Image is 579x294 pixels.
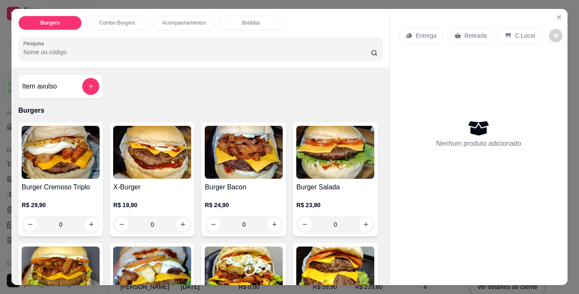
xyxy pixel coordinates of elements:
[18,105,382,116] p: Burgers
[99,19,135,26] p: Combo Burgers
[205,201,283,209] p: R$ 24,90
[113,201,191,209] p: R$ 19,90
[436,139,521,149] p: Nenhum produto adicionado
[296,201,374,209] p: R$ 23,90
[22,201,100,209] p: R$ 29,90
[82,78,99,95] button: add-separate-item
[22,126,100,179] img: product-image
[113,126,191,179] img: product-image
[552,11,566,24] button: Close
[296,182,374,192] h4: Burger Salada
[416,31,437,40] p: Entrega
[22,81,57,92] h4: Item avulso
[515,31,535,40] p: C.Local
[242,19,260,26] p: Bebidas
[205,126,283,179] img: product-image
[113,182,191,192] h4: X-Burger
[23,48,371,56] input: Pesquisa
[549,29,562,42] button: decrease-product-quantity
[40,19,60,26] p: Burgers
[465,31,487,40] p: Retirada
[162,19,206,26] p: Acompanhamentos
[23,40,47,47] label: Pesquisa
[296,126,374,179] img: product-image
[22,182,100,192] h4: Burger Cremoso Triplo
[205,182,283,192] h4: Burger Bacon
